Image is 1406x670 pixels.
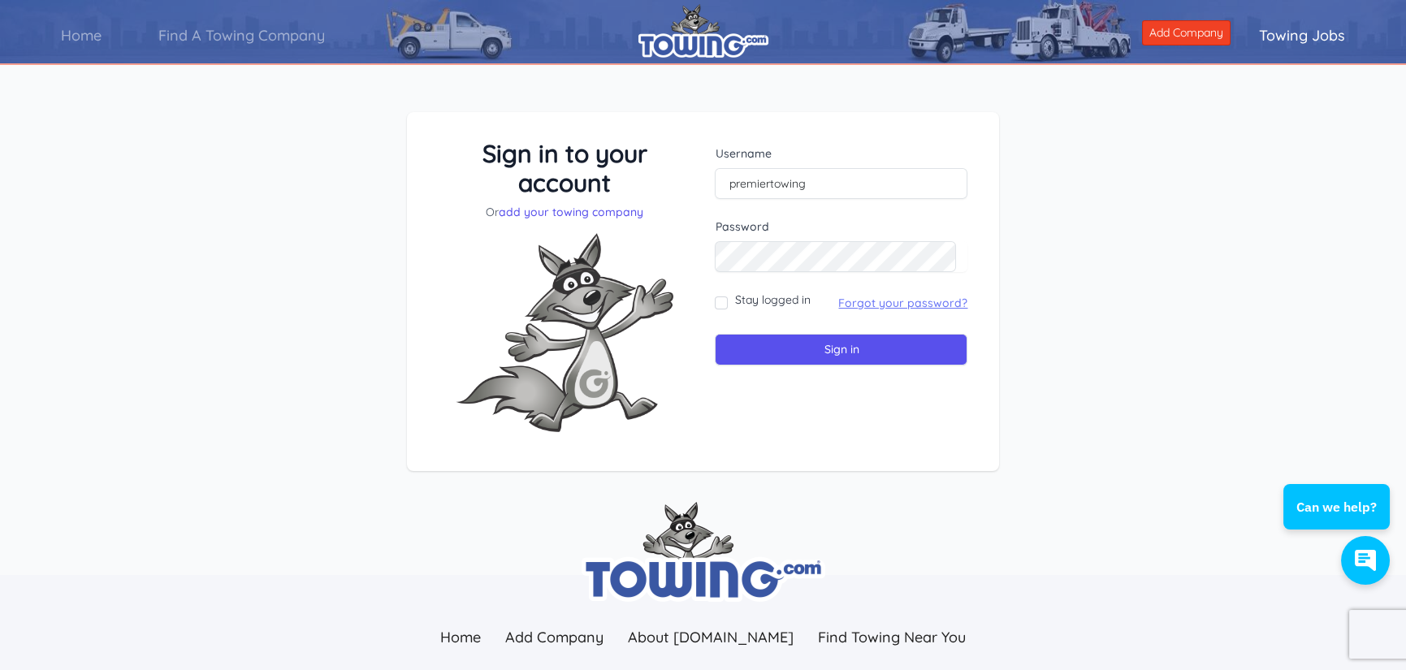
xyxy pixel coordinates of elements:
[493,620,616,655] a: Add Company
[1231,12,1374,58] a: Towing Jobs
[443,220,686,445] img: Fox-Excited.png
[838,296,967,310] a: Forgot your password?
[638,4,768,58] img: logo.png
[715,334,967,365] input: Sign in
[582,502,825,602] img: towing
[499,205,643,219] a: add your towing company
[734,292,810,308] label: Stay logged in
[428,620,493,655] a: Home
[1142,20,1231,45] a: Add Company
[32,12,130,58] a: Home
[715,145,967,162] label: Username
[1271,439,1406,601] iframe: Conversations
[616,620,806,655] a: About [DOMAIN_NAME]
[806,620,978,655] a: Find Towing Near You
[439,139,691,197] h3: Sign in to your account
[715,218,967,235] label: Password
[130,12,353,58] a: Find A Towing Company
[439,204,691,220] p: Or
